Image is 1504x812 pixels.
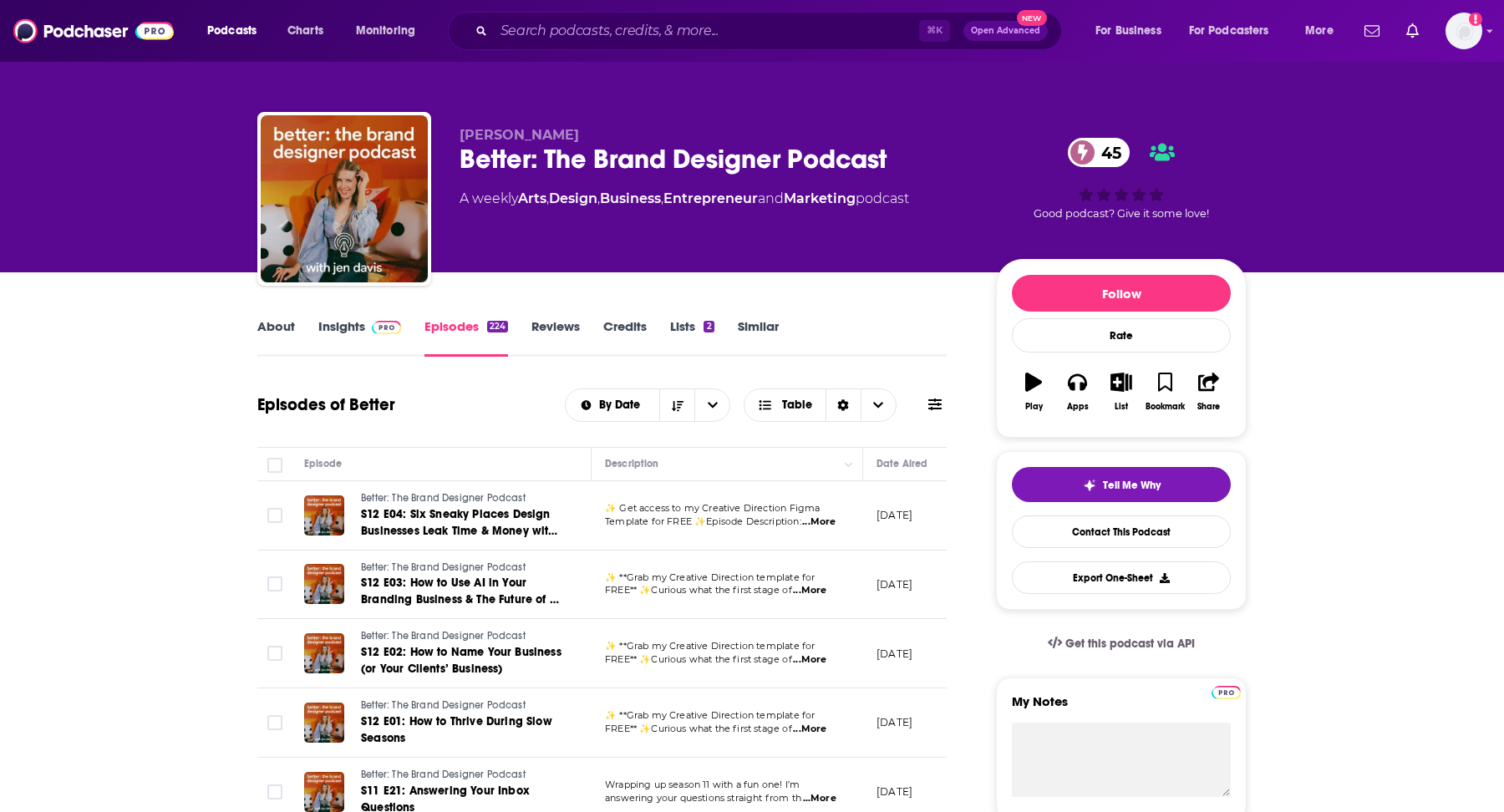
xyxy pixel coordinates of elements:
[267,784,282,799] span: Toggle select row
[1067,402,1089,412] div: Apps
[546,190,549,206] span: ,
[487,321,508,332] div: 224
[876,647,912,661] p: [DATE]
[1012,467,1231,502] button: tell me why sparkleTell Me Why
[257,318,295,357] a: About
[1012,693,1231,723] label: My Notes
[361,506,561,540] a: S12 E04: Six Sneaky Places Design Businesses Leak Time & Money with [PERSON_NAME]
[1446,13,1482,49] img: User Profile
[826,389,861,421] div: Sort Direction
[694,389,729,421] button: open menu
[361,645,561,676] span: S12 E02: How to Name Your Business (or Your Clients’ Business)
[304,454,342,474] div: Episode
[597,190,600,206] span: ,
[963,21,1048,41] button: Open AdvancedNew
[361,699,526,711] span: Better: The Brand Designer Podcast
[1115,402,1128,412] div: List
[1034,623,1208,664] a: Get this podcast via API
[361,491,561,506] a: Better: The Brand Designer Podcast
[600,190,661,206] a: Business
[1068,138,1130,167] a: 45
[361,768,561,783] a: Better: The Brand Designer Podcast
[196,18,278,44] button: open menu
[803,792,836,805] span: ...More
[971,27,1040,35] span: Open Advanced
[599,399,646,411] span: By Date
[460,127,579,143] span: [PERSON_NAME]
[605,584,792,596] span: FREE** ✨Curious what the first stage of
[361,507,557,555] span: S12 E04: Six Sneaky Places Design Businesses Leak Time & Money with [PERSON_NAME]
[344,18,437,44] button: open menu
[876,577,912,591] p: [DATE]
[782,399,812,411] span: Table
[361,561,561,576] a: Better: The Brand Designer Podcast
[1084,18,1182,44] button: open menu
[361,769,526,780] span: Better: The Brand Designer Podcast
[565,388,731,422] h2: Choose List sort
[1103,479,1161,492] span: Tell Me Why
[424,318,508,357] a: Episodes224
[876,508,912,522] p: [DATE]
[361,644,561,678] a: S12 E02: How to Name Your Business (or Your Clients’ Business)
[1012,515,1231,548] a: Contact This Podcast
[1212,686,1241,699] img: Podchaser Pro
[1085,138,1130,167] span: 45
[1212,683,1241,699] a: Pro website
[793,653,826,667] span: ...More
[744,388,897,422] button: Choose View
[549,190,597,206] a: Design
[605,454,658,474] div: Description
[1065,637,1195,651] span: Get this podcast via API
[1178,18,1293,44] button: open menu
[1100,362,1143,422] button: List
[704,321,714,332] div: 2
[1095,19,1161,43] span: For Business
[267,715,282,730] span: Toggle select row
[793,723,826,736] span: ...More
[1017,10,1047,26] span: New
[1446,13,1482,49] button: Show profile menu
[267,646,282,661] span: Toggle select row
[605,709,815,721] span: ✨ **Grab my Creative Direction template for
[372,321,401,334] img: Podchaser Pro
[605,779,800,790] span: Wrapping up season 11 with a fun one! I’m
[361,492,526,504] span: Better: The Brand Designer Podcast
[361,698,561,713] a: Better: The Brand Designer Podcast
[460,189,909,209] div: A weekly podcast
[1012,275,1231,312] button: Follow
[361,629,561,644] a: Better: The Brand Designer Podcast
[738,318,779,357] a: Similar
[1305,19,1334,43] span: More
[361,630,526,642] span: Better: The Brand Designer Podcast
[566,399,660,411] button: open menu
[1189,19,1269,43] span: For Podcasters
[1025,402,1043,412] div: Play
[13,15,174,47] img: Podchaser - Follow, Share and Rate Podcasts
[1146,402,1185,412] div: Bookmark
[1012,318,1231,353] div: Rate
[876,454,927,474] div: Date Aired
[876,715,912,729] p: [DATE]
[261,115,428,282] img: Better: The Brand Designer Podcast
[207,19,257,43] span: Podcasts
[996,127,1247,231] div: 45Good podcast? Give it some love!
[659,389,694,421] button: Sort Direction
[464,12,1078,50] div: Search podcasts, credits, & more...
[361,575,561,608] a: S12 E03: How to Use AI in Your Branding Business & The Future of AI in Boutique Branding with [PE...
[1034,207,1209,220] span: Good podcast? Give it some love!
[1012,362,1055,422] button: Play
[1012,561,1231,594] button: Export One-Sheet
[1187,362,1231,422] button: Share
[1293,18,1354,44] button: open menu
[793,584,826,597] span: ...More
[361,576,561,640] span: S12 E03: How to Use AI in Your Branding Business & The Future of AI in Boutique Branding with [PE...
[605,653,792,665] span: FREE** ✨Curious what the first stage of
[1143,362,1186,422] button: Bookmark
[1197,402,1220,412] div: Share
[1358,17,1386,45] a: Show notifications dropdown
[1055,362,1099,422] button: Apps
[603,318,647,357] a: Credits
